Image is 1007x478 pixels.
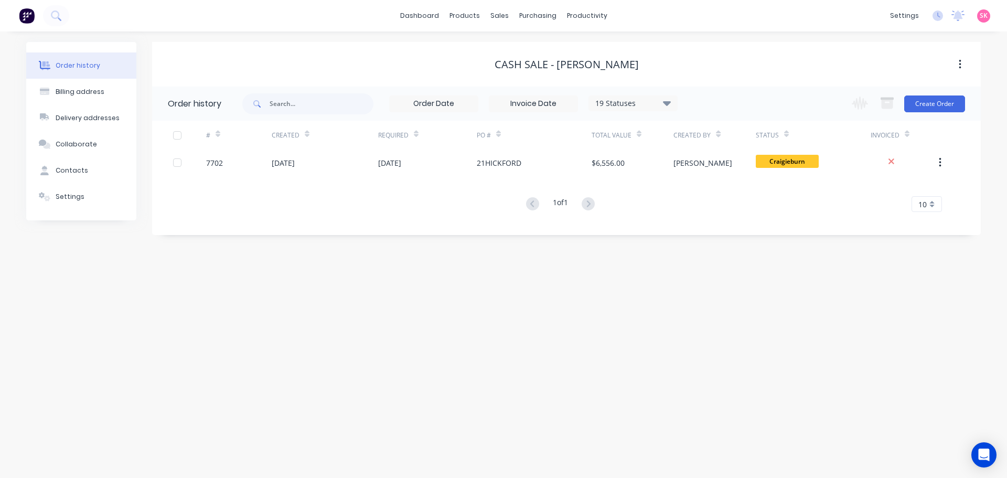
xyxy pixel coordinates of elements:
[871,131,899,140] div: Invoiced
[756,131,779,140] div: Status
[756,155,819,168] span: Craigieburn
[514,8,562,24] div: purchasing
[26,52,136,79] button: Order history
[489,96,577,112] input: Invoice Date
[206,131,210,140] div: #
[272,131,299,140] div: Created
[206,157,223,168] div: 7702
[485,8,514,24] div: sales
[495,58,639,71] div: Cash Sale - [PERSON_NAME]
[26,79,136,105] button: Billing address
[56,192,84,201] div: Settings
[26,157,136,184] button: Contacts
[395,8,444,24] a: dashboard
[378,121,477,150] div: Required
[592,121,673,150] div: Total Value
[270,93,373,114] input: Search...
[26,105,136,131] button: Delivery addresses
[871,121,936,150] div: Invoiced
[19,8,35,24] img: Factory
[673,157,732,168] div: [PERSON_NAME]
[272,157,295,168] div: [DATE]
[562,8,613,24] div: productivity
[673,121,755,150] div: Created By
[904,95,965,112] button: Create Order
[477,157,521,168] div: 21HICKFORD
[378,157,401,168] div: [DATE]
[971,442,997,468] div: Open Intercom Messenger
[272,121,378,150] div: Created
[56,166,88,175] div: Contacts
[592,157,625,168] div: $6,556.00
[56,61,100,70] div: Order history
[206,121,272,150] div: #
[553,197,568,212] div: 1 of 1
[918,199,927,210] span: 10
[56,113,120,123] div: Delivery addresses
[589,98,677,109] div: 19 Statuses
[673,131,711,140] div: Created By
[444,8,485,24] div: products
[168,98,221,110] div: Order history
[26,184,136,210] button: Settings
[56,140,97,149] div: Collaborate
[378,131,409,140] div: Required
[592,131,631,140] div: Total Value
[885,8,924,24] div: settings
[477,131,491,140] div: PO #
[390,96,478,112] input: Order Date
[56,87,104,97] div: Billing address
[26,131,136,157] button: Collaborate
[477,121,592,150] div: PO #
[980,11,988,20] span: SK
[756,121,871,150] div: Status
